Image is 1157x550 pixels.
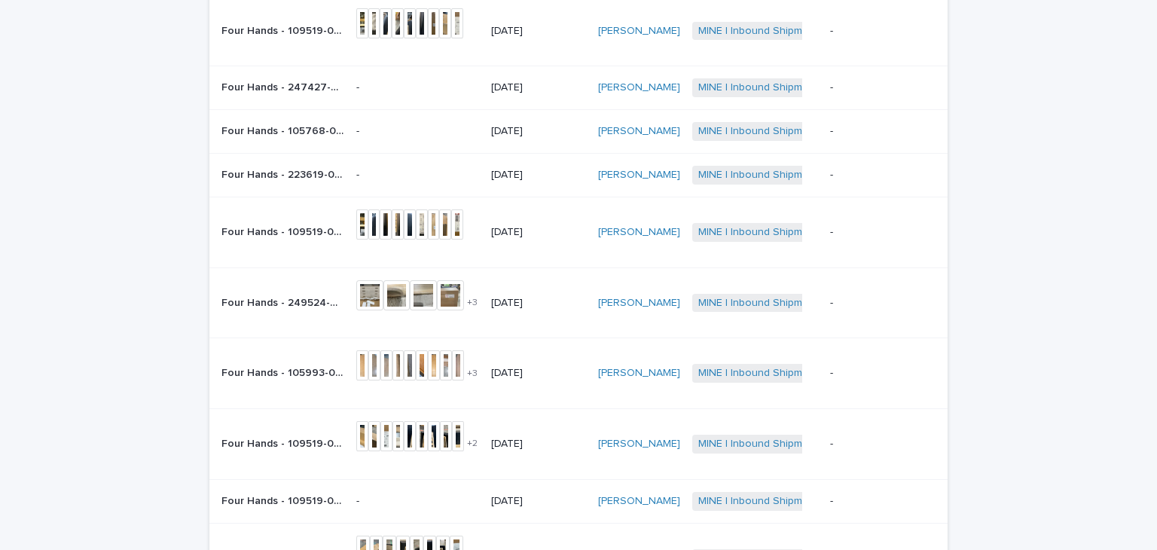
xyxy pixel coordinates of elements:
[698,226,857,239] a: MINE | Inbound Shipment | 25075
[830,125,923,138] p: -
[830,297,923,310] p: -
[221,364,347,380] p: Four Hands - 105993-008 - Beaumont Brown Leather Bench | 76924
[209,338,948,409] tr: Four Hands - 105993-008 - [PERSON_NAME] Leather Bench | 76924Four Hands - 105993-008 - [PERSON_NA...
[598,438,680,451] a: [PERSON_NAME]
[598,495,680,508] a: [PERSON_NAME]
[467,439,478,448] span: + 2
[698,25,857,38] a: MINE | Inbound Shipment | 25075
[698,125,857,138] a: MINE | Inbound Shipment | 25075
[356,125,479,138] p: -
[598,81,680,94] a: [PERSON_NAME]
[221,294,347,310] p: Four Hands - 249524-002 - Rosenell 8 Drawer Dresser - Natural Paper Cord | 76937
[598,169,680,182] a: [PERSON_NAME]
[491,367,586,380] p: [DATE]
[830,81,923,94] p: -
[698,438,857,451] a: MINE | Inbound Shipment | 25075
[830,438,923,451] p: -
[698,169,857,182] a: MINE | Inbound Shipment | 25075
[830,226,923,239] p: -
[598,25,680,38] a: [PERSON_NAME]
[830,169,923,182] p: -
[209,110,948,154] tr: Four Hands - 105768-008 - [PERSON_NAME] Chair | 76922Four Hands - 105768-008 - [PERSON_NAME] Chai...
[491,125,586,138] p: [DATE]
[356,81,479,94] p: -
[491,297,586,310] p: [DATE]
[209,267,948,338] tr: Four Hands - 249524-002 - [PERSON_NAME] 8 Drawer Dresser - Natural Paper Cord | 76937Four Hands -...
[491,438,586,451] p: [DATE]
[491,25,586,38] p: [DATE]
[221,492,347,508] p: Four Hands - 109519-024 - Britt Beige Fabric Dining Chair | 76925
[698,495,857,508] a: MINE | Inbound Shipment | 25075
[491,495,586,508] p: [DATE]
[491,226,586,239] p: [DATE]
[221,78,347,94] p: Four Hands - 247427-003 - Matthes Console Table | 76939
[221,122,347,138] p: Four Hands - 105768-008 - Augustine Swivel Chair | 76922
[209,66,948,110] tr: Four Hands - 247427-003 - [PERSON_NAME] Console Table | 76939Four Hands - 247427-003 - [PERSON_NA...
[830,367,923,380] p: -
[830,495,923,508] p: -
[467,298,478,307] span: + 3
[830,25,923,38] p: -
[598,226,680,239] a: [PERSON_NAME]
[221,223,347,239] p: Four Hands - 109519-024 - Britt Beige Fabric Dining Chair | 76927
[356,495,479,508] p: -
[209,479,948,523] tr: Four Hands - 109519-024 - [PERSON_NAME] Fabric Dining Chair | 76925Four Hands - 109519-024 - [PER...
[467,369,478,378] span: + 3
[491,81,586,94] p: [DATE]
[491,169,586,182] p: [DATE]
[698,297,857,310] a: MINE | Inbound Shipment | 25075
[598,297,680,310] a: [PERSON_NAME]
[209,197,948,267] tr: Four Hands - 109519-024 - [PERSON_NAME] Fabric Dining Chair | 76927Four Hands - 109519-024 - [PER...
[356,169,479,182] p: -
[698,367,857,380] a: MINE | Inbound Shipment | 25075
[598,125,680,138] a: [PERSON_NAME]
[598,367,680,380] a: [PERSON_NAME]
[209,153,948,197] tr: Four Hands - 223619-001 - [PERSON_NAME] [PERSON_NAME] Iron Coffee Table | 76936Four Hands - 22361...
[221,166,347,182] p: Four Hands - 223619-001 - Bingham Brown Iron Coffee Table | 76936
[698,81,857,94] a: MINE | Inbound Shipment | 25075
[221,435,347,451] p: Four Hands - 109519-024 - Britt Beige Fabric Dining Chair | 76930
[221,22,347,38] p: Four Hands - 109519-024 - Britt Beige Fabric Dining Chair | 76928
[209,409,948,480] tr: Four Hands - 109519-024 - [PERSON_NAME] Fabric Dining Chair | 76930Four Hands - 109519-024 - [PER...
